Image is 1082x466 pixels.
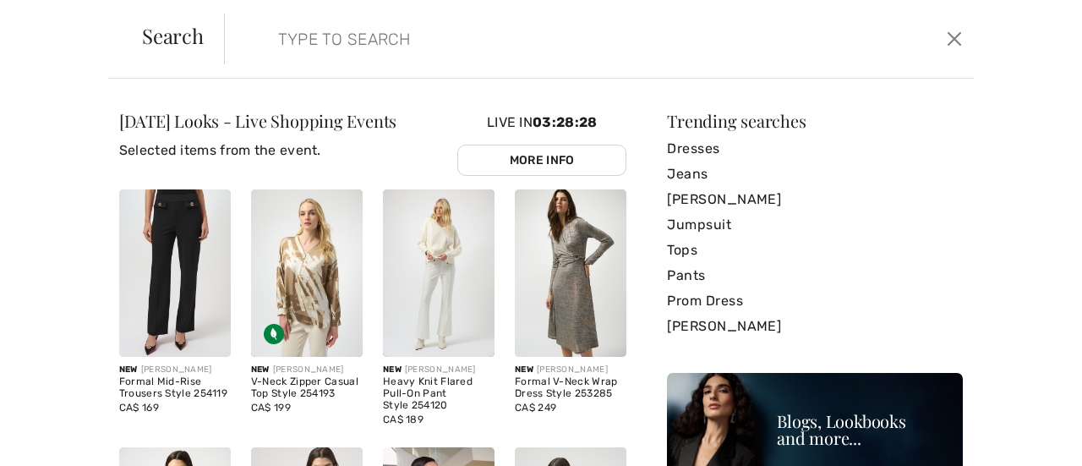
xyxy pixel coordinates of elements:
[667,187,963,212] a: [PERSON_NAME]
[251,364,363,376] div: [PERSON_NAME]
[142,25,204,46] span: Search
[533,114,597,130] span: 03:28:28
[457,112,626,176] div: Live In
[119,376,231,400] div: Formal Mid-Rise Trousers Style 254119
[251,376,363,400] div: V-Neck Zipper Casual Top Style 254193
[383,376,495,411] div: Heavy Knit Flared Pull-On Pant Style 254120
[119,189,231,357] img: Formal Mid-Rise Trousers Style 254119. Black
[667,136,963,162] a: Dresses
[942,25,967,52] button: Close
[37,12,72,27] span: Chat
[119,364,231,376] div: [PERSON_NAME]
[515,364,626,376] div: [PERSON_NAME]
[667,314,963,339] a: [PERSON_NAME]
[383,364,495,376] div: [PERSON_NAME]
[251,189,363,357] img: V-Neck Zipper Casual Top Style 254193. Beige/Off White
[515,402,556,414] span: CA$ 249
[667,162,963,187] a: Jeans
[119,140,396,161] p: Selected items from the event.
[515,189,626,357] img: Formal V-Neck Wrap Dress Style 253285. Beige/multi
[119,109,396,132] span: [DATE] Looks - Live Shopping Events
[119,365,138,375] span: New
[667,238,963,263] a: Tops
[667,288,963,314] a: Prom Dress
[383,189,495,357] img: Heavy Knit Flared Pull-On Pant Style 254120. Vanilla 30
[457,145,626,176] a: More Info
[515,376,626,400] div: Formal V-Neck Wrap Dress Style 253285
[264,324,284,344] img: Sustainable Fabric
[667,212,963,238] a: Jumpsuit
[265,14,773,64] input: TYPE TO SEARCH
[667,263,963,288] a: Pants
[251,402,291,414] span: CA$ 199
[383,414,424,425] span: CA$ 189
[667,112,963,129] div: Trending searches
[251,365,270,375] span: New
[515,365,533,375] span: New
[383,365,402,375] span: New
[777,413,954,447] div: Blogs, Lookbooks and more...
[119,402,159,414] span: CA$ 169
